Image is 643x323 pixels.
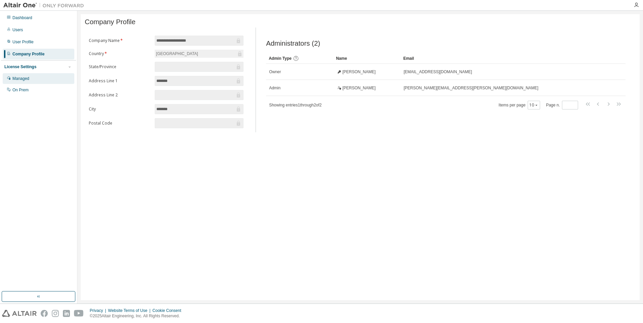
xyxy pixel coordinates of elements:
label: Company Name [89,38,151,43]
div: Website Terms of Use [108,308,152,313]
img: altair_logo.svg [2,310,37,317]
div: Company Profile [12,51,44,57]
img: instagram.svg [52,310,59,317]
span: Owner [269,69,281,75]
img: youtube.svg [74,310,84,317]
div: Managed [12,76,29,81]
img: facebook.svg [41,310,48,317]
span: Admin [269,85,280,91]
div: [GEOGRAPHIC_DATA] [155,50,243,58]
div: Cookie Consent [152,308,185,313]
span: Items per page [499,101,540,109]
span: [PERSON_NAME][EMAIL_ADDRESS][PERSON_NAME][DOMAIN_NAME] [404,85,538,91]
div: [GEOGRAPHIC_DATA] [155,50,199,57]
span: [EMAIL_ADDRESS][DOMAIN_NAME] [404,69,472,75]
span: Administrators (2) [266,40,320,47]
div: Privacy [90,308,108,313]
span: [PERSON_NAME] [342,69,376,75]
span: Page n. [546,101,578,109]
p: © 2025 Altair Engineering, Inc. All Rights Reserved. [90,313,185,319]
div: On Prem [12,87,29,93]
div: User Profile [12,39,34,45]
label: Postal Code [89,121,151,126]
div: License Settings [4,64,36,70]
span: Admin Type [269,56,292,61]
div: Users [12,27,23,33]
label: State/Province [89,64,151,70]
span: Company Profile [85,18,136,26]
img: Altair One [3,2,87,9]
span: Showing entries 1 through 2 of 2 [269,103,321,107]
div: Dashboard [12,15,32,20]
label: Country [89,51,151,56]
label: Address Line 1 [89,78,151,84]
div: Name [336,53,398,64]
label: City [89,106,151,112]
label: Address Line 2 [89,92,151,98]
div: Email [403,53,607,64]
img: linkedin.svg [63,310,70,317]
button: 10 [529,102,538,108]
span: [PERSON_NAME] [342,85,376,91]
